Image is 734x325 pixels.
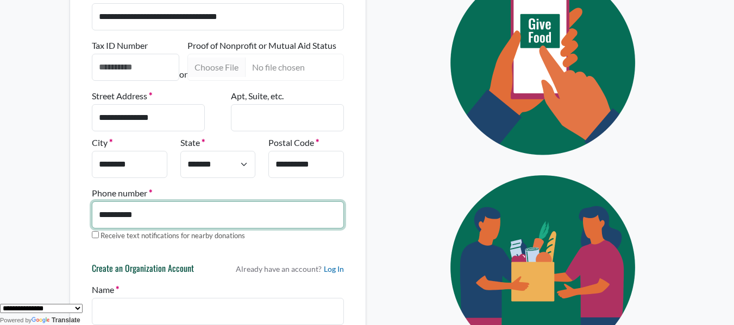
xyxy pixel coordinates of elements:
p: or [179,68,187,81]
label: State [180,136,205,149]
p: Already have an account? [236,263,344,275]
a: Translate [32,316,80,324]
label: Phone number [92,187,152,200]
label: Postal Code [268,136,319,149]
a: Log In [324,263,344,275]
label: Tax ID Number [92,39,148,52]
img: Google Translate [32,317,52,324]
h6: Create an Organization Account [92,263,194,278]
label: Proof of Nonprofit or Mutual Aid Status [187,39,336,52]
label: Receive text notifications for nearby donations [101,231,245,241]
label: City [92,136,112,149]
label: Apt, Suite, etc. [231,90,284,103]
label: Name [92,283,119,296]
label: Street Address [92,90,152,103]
